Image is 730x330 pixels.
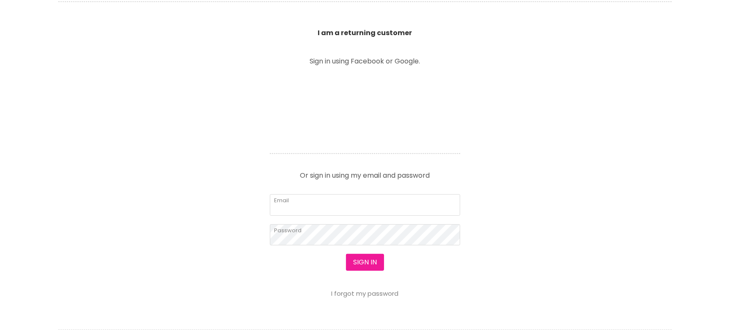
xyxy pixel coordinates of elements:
p: Or sign in using my email and password [270,165,460,179]
a: I forgot my password [332,289,399,298]
b: I am a returning customer [318,28,412,38]
iframe: Social Login Buttons [270,77,460,140]
button: Sign in [346,254,384,271]
p: Sign in using Facebook or Google. [270,58,460,65]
